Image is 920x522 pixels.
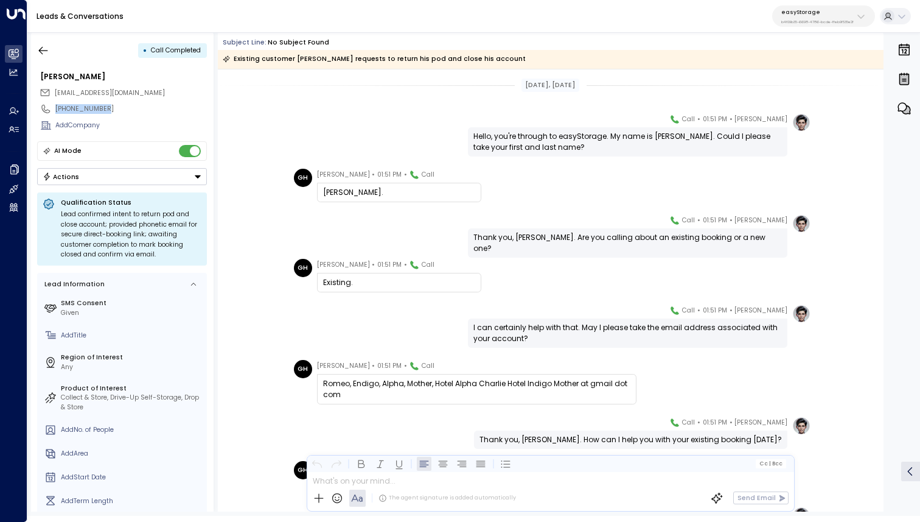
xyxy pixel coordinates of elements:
[323,277,475,288] div: Existing.
[792,305,810,323] img: profile-logo.png
[294,259,312,277] div: GH
[703,305,727,317] span: 01:51 PM
[473,322,782,344] div: I can certainly help with that. May I please take the email address associated with your account?
[422,259,434,271] span: Call
[41,280,105,289] div: Lead Information
[730,214,733,227] span: •
[61,425,203,435] div: AddNo. of People
[61,298,203,308] label: SMS Consent
[682,417,695,429] span: Call
[521,79,579,92] div: [DATE], [DATE]
[377,169,402,181] span: 01:51 PM
[734,417,787,429] span: [PERSON_NAME]
[473,131,782,153] div: Hello, you're through to easyStorage. My name is [PERSON_NAME]. Could I please take your first an...
[372,360,375,372] span: •
[323,187,475,198] div: [PERSON_NAME].
[682,305,695,317] span: Call
[61,384,203,393] label: Product of Interest
[697,417,700,429] span: •
[61,473,203,482] div: AddStart Date
[37,168,207,185] button: Actions
[422,360,434,372] span: Call
[294,169,312,187] div: GH
[730,305,733,317] span: •
[55,88,165,98] span: riamhachim@gmail.com
[143,42,147,58] div: •
[372,259,375,271] span: •
[55,88,165,97] span: [EMAIL_ADDRESS][DOMAIN_NAME]
[697,214,700,227] span: •
[404,360,407,372] span: •
[404,169,407,181] span: •
[734,113,787,125] span: [PERSON_NAME]
[768,460,770,467] span: |
[317,169,370,181] span: [PERSON_NAME]
[223,38,267,47] span: Subject Line:
[37,11,124,21] a: Leads & Conversations
[377,360,402,372] span: 01:51 PM
[682,214,695,227] span: Call
[756,459,786,468] button: Cc|Bcc
[372,169,375,181] span: •
[697,305,700,317] span: •
[479,434,782,445] div: Thank you, [PERSON_NAME]. How can I help you with your existing booking [DATE]?
[294,360,312,378] div: GH
[61,362,203,372] div: Any
[404,259,407,271] span: •
[61,308,203,318] div: Given
[61,449,203,459] div: AddArea
[682,113,695,125] span: Call
[734,305,787,317] span: [PERSON_NAME]
[61,496,203,506] div: AddTerm Length
[323,378,630,400] div: Romeo, Endigo, Alpha, Mother, Hotel Alpha Charlie Hotel Indigo Mother at gmail dot com
[378,494,516,503] div: The agent signature is added automatically
[61,353,203,362] label: Region of Interest
[781,9,854,16] p: easyStorage
[151,46,201,55] span: Call Completed
[40,71,207,82] div: [PERSON_NAME]
[61,331,203,340] div: AddTitle
[294,461,312,479] div: GH
[703,417,727,429] span: 01:51 PM
[734,214,787,227] span: [PERSON_NAME]
[55,104,207,114] div: [PHONE_NUMBER]
[792,417,810,435] img: profile-logo.png
[759,460,782,467] span: Cc Bcc
[61,210,201,260] div: Lead confirmed intent to return pod and close account; provided phonetic email for secure direct-...
[329,456,343,471] button: Redo
[422,169,434,181] span: Call
[310,456,324,471] button: Undo
[37,168,207,185] div: Button group with a nested menu
[61,198,201,207] p: Qualification Status
[730,113,733,125] span: •
[54,145,82,157] div: AI Mode
[317,259,370,271] span: [PERSON_NAME]
[792,113,810,132] img: profile-logo.png
[730,417,733,429] span: •
[792,214,810,233] img: profile-logo.png
[473,232,782,254] div: Thank you, [PERSON_NAME]. Are you calling about an existing booking or a new one?
[703,113,727,125] span: 01:51 PM
[268,38,329,48] div: No subject found
[703,214,727,227] span: 01:51 PM
[781,19,854,24] p: b4f09b35-6698-4786-bcde-ffeb9f535e2f
[43,172,80,181] div: Actions
[223,53,526,65] div: Existing customer [PERSON_NAME] requests to return his pod and close his account
[61,393,203,412] div: Collect & Store, Drive-Up Self-Storage, Drop & Store
[772,5,875,27] button: easyStorageb4f09b35-6698-4786-bcde-ffeb9f535e2f
[377,259,402,271] span: 01:51 PM
[697,113,700,125] span: •
[55,121,207,130] div: AddCompany
[317,360,370,372] span: [PERSON_NAME]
